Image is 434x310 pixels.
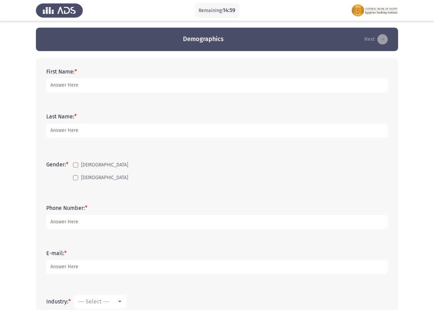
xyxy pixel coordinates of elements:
[46,113,77,120] label: Last Name:
[81,161,128,169] span: [DEMOGRAPHIC_DATA]
[46,205,87,211] label: Phone Number:
[362,34,390,45] button: load next page
[46,78,388,93] input: add answer text
[36,1,83,20] img: Assess Talent Management logo
[81,174,128,182] span: [DEMOGRAPHIC_DATA]
[46,260,388,274] input: add answer text
[351,1,398,20] img: Assessment logo of FOCUS Assessment 3 Modules EN
[223,7,235,13] span: 14:59
[183,35,224,43] h3: Demographics
[46,215,388,229] input: add answer text
[46,298,71,305] label: Industry:
[46,161,68,168] label: Gender:
[199,6,235,15] p: Remaining:
[46,124,388,138] input: add answer text
[46,250,67,256] label: E-mail:
[78,298,109,305] span: --- Select ---
[46,68,77,75] label: First Name:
